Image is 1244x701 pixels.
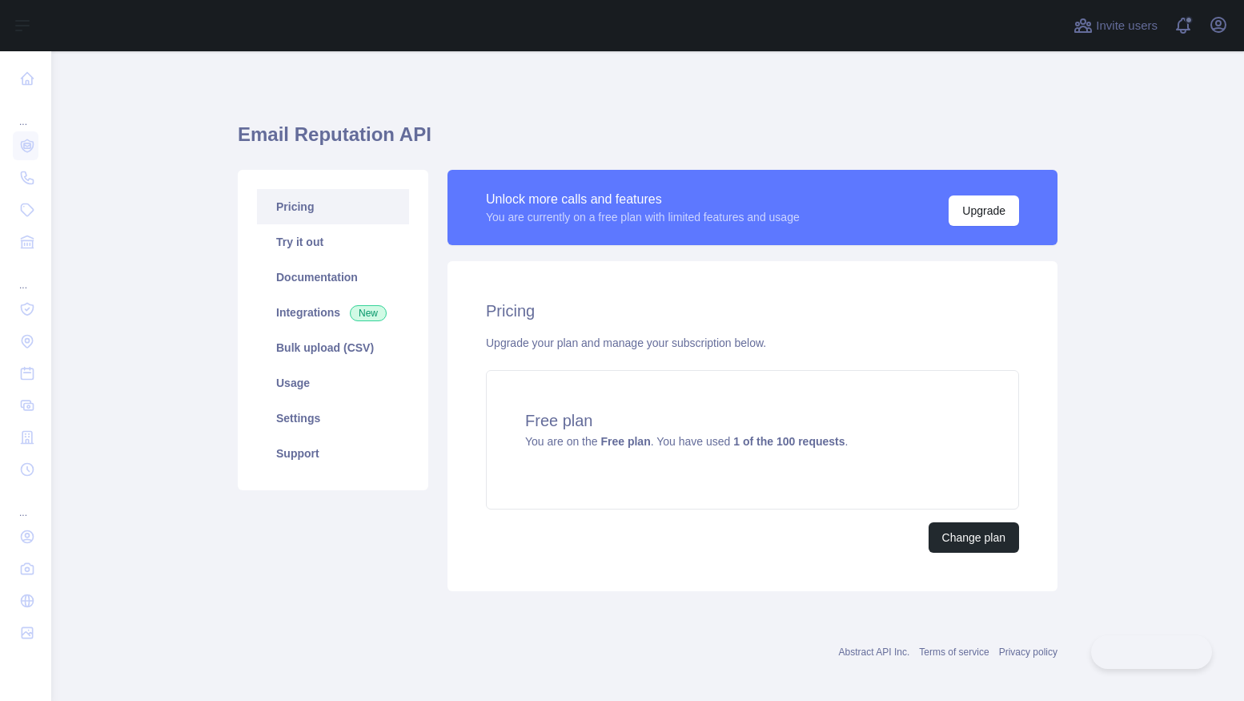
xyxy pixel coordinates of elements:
[257,224,409,260] a: Try it out
[949,195,1019,226] button: Upgrade
[486,190,800,209] div: Unlock more calls and features
[257,260,409,295] a: Documentation
[13,260,38,292] div: ...
[486,335,1019,351] div: Upgrade your plan and manage your subscription below.
[238,122,1057,160] h1: Email Reputation API
[257,295,409,330] a: Integrations New
[257,436,409,471] a: Support
[257,401,409,436] a: Settings
[257,365,409,401] a: Usage
[257,189,409,224] a: Pricing
[13,487,38,519] div: ...
[1096,17,1158,35] span: Invite users
[733,435,845,448] strong: 1 of the 100 requests
[486,300,1019,322] h2: Pricing
[525,435,848,448] span: You are on the . You have used .
[600,435,650,448] strong: Free plan
[839,647,910,658] a: Abstract API Inc.
[525,409,980,432] h4: Free plan
[486,209,800,225] div: You are currently on a free plan with limited features and usage
[1070,13,1161,38] button: Invite users
[350,305,387,321] span: New
[1091,635,1212,669] iframe: Toggle Customer Support
[13,96,38,128] div: ...
[919,647,989,658] a: Terms of service
[929,522,1019,553] button: Change plan
[257,330,409,365] a: Bulk upload (CSV)
[999,647,1057,658] a: Privacy policy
